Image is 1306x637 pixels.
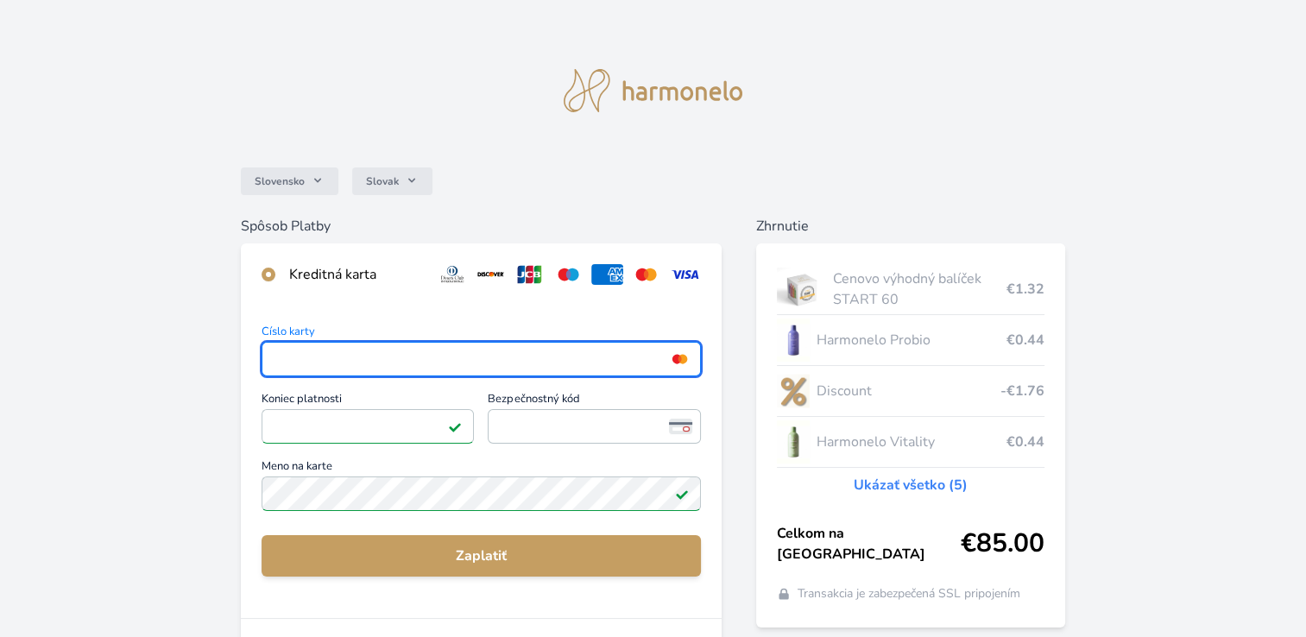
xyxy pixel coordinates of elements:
[833,268,1006,310] span: Cenovo výhodný balíček START 60
[591,264,623,285] img: amex.svg
[488,394,701,409] span: Bezpečnostný kód
[289,264,423,285] div: Kreditná karta
[352,167,432,195] button: Slovak
[1006,330,1044,350] span: €0.44
[675,487,689,501] img: Pole je platné
[1006,432,1044,452] span: €0.44
[777,268,826,311] img: start.jpg
[514,264,546,285] img: jcb.svg
[564,69,743,112] img: logo.svg
[269,414,467,438] iframe: Iframe pre deň vypršania platnosti
[777,523,961,564] span: Celkom na [GEOGRAPHIC_DATA]
[255,174,305,188] span: Slovensko
[1006,279,1044,300] span: €1.32
[495,414,693,438] iframe: Iframe pre bezpečnostný kód
[777,318,810,362] img: CLEAN_PROBIO_se_stinem_x-lo.jpg
[777,369,810,413] img: discount-lo.png
[437,264,469,285] img: diners.svg
[961,528,1044,559] span: €85.00
[552,264,584,285] img: maestro.svg
[262,394,475,409] span: Koniec platnosti
[262,535,701,577] button: Zaplatiť
[262,476,701,511] input: Meno na kartePole je platné
[817,432,1006,452] span: Harmonelo Vitality
[798,585,1020,602] span: Transakcia je zabezpečená SSL pripojením
[269,347,693,371] iframe: Iframe pre číslo karty
[448,419,462,433] img: Pole je platné
[475,264,507,285] img: discover.svg
[241,216,722,237] h6: Spôsob Platby
[756,216,1065,237] h6: Zhrnutie
[777,420,810,464] img: CLEAN_VITALITY_se_stinem_x-lo.jpg
[275,546,687,566] span: Zaplatiť
[366,174,399,188] span: Slovak
[1000,381,1044,401] span: -€1.76
[241,167,338,195] button: Slovensko
[262,461,701,476] span: Meno na karte
[817,330,1006,350] span: Harmonelo Probio
[854,475,968,495] a: Ukázať všetko (5)
[262,326,701,342] span: Číslo karty
[630,264,662,285] img: mc.svg
[668,351,691,367] img: mc
[817,381,1000,401] span: Discount
[669,264,701,285] img: visa.svg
